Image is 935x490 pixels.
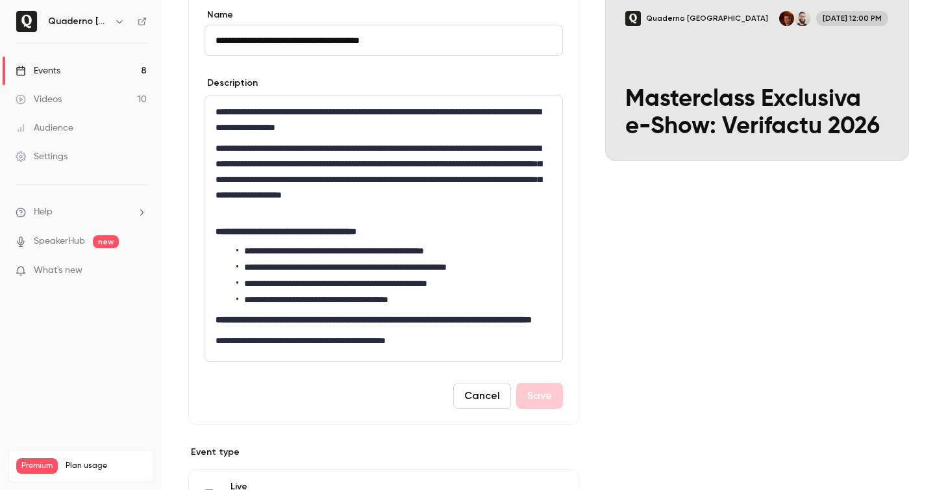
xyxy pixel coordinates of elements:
span: Help [34,205,53,219]
a: SpeakerHub [34,235,85,248]
label: Description [205,77,258,90]
button: Cancel [453,383,511,409]
img: Quaderno España [16,11,37,32]
div: editor [205,96,562,361]
p: Event type [188,446,579,459]
li: help-dropdown-opener [16,205,147,219]
div: Settings [16,150,68,163]
span: What's new [34,264,82,277]
h6: Quaderno [GEOGRAPHIC_DATA] [48,15,109,28]
span: Plan usage [66,461,146,471]
span: Premium [16,458,58,474]
label: Name [205,8,563,21]
div: Audience [16,122,73,135]
div: Videos [16,93,62,106]
iframe: Noticeable Trigger [131,265,147,277]
div: Events [16,64,60,77]
section: description [205,96,563,362]
span: new [93,235,119,248]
